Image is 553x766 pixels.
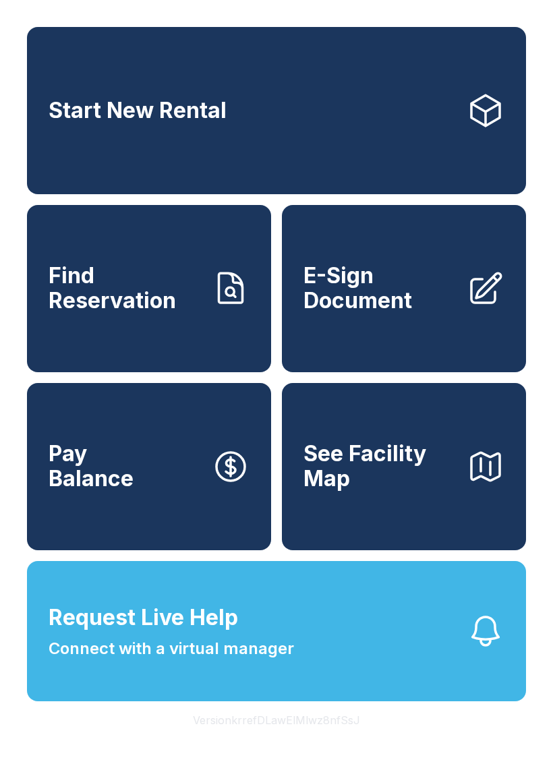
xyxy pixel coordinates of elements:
a: Find Reservation [27,205,271,372]
span: E-Sign Document [303,264,456,313]
button: PayBalance [27,383,271,550]
button: See Facility Map [282,383,526,550]
span: Start New Rental [49,98,227,123]
span: Find Reservation [49,264,201,313]
span: See Facility Map [303,442,456,491]
span: Request Live Help [49,601,238,634]
span: Connect with a virtual manager [49,637,294,661]
button: VersionkrrefDLawElMlwz8nfSsJ [182,701,371,739]
a: E-Sign Document [282,205,526,372]
a: Start New Rental [27,27,526,194]
span: Pay Balance [49,442,134,491]
button: Request Live HelpConnect with a virtual manager [27,561,526,701]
